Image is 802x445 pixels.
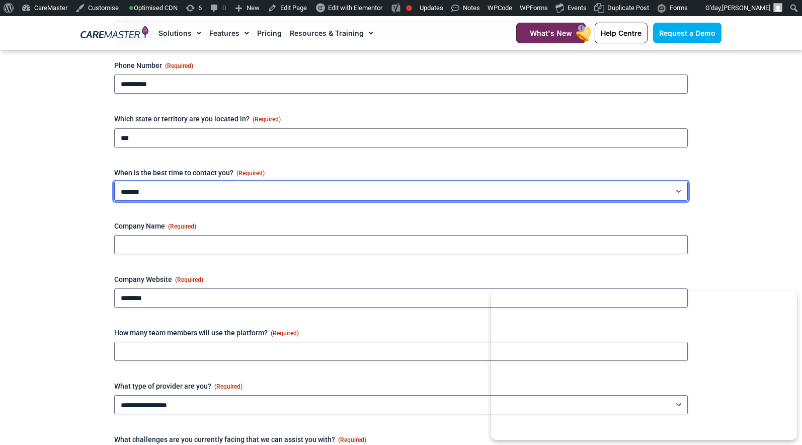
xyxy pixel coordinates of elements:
[236,170,265,177] span: (Required)
[81,26,148,41] img: CareMaster Logo
[209,16,249,50] a: Features
[338,436,366,443] span: (Required)
[114,221,688,231] label: Company Name
[114,381,688,391] label: What type of provider are you?
[406,5,412,11] div: Focus keyphrase not set
[114,114,688,124] label: Which state or territory are you located in?
[214,383,243,390] span: (Required)
[114,274,688,284] label: Company Website
[257,16,282,50] a: Pricing
[271,330,299,337] span: (Required)
[114,328,688,338] label: How many team members will use the platform?
[595,23,648,43] a: Help Centre
[114,434,688,444] label: What challenges are you currently facing that we can assist you with?
[328,4,382,12] span: Edit with Elementor
[722,4,770,12] span: [PERSON_NAME]
[530,29,572,37] span: What's New
[114,60,688,70] label: Phone Number
[491,291,797,440] iframe: Popup CTA
[516,23,586,43] a: What's New
[114,168,688,178] label: When is the best time to contact you?
[601,29,641,37] span: Help Centre
[659,29,715,37] span: Request a Demo
[290,16,373,50] a: Resources & Training
[165,62,193,69] span: (Required)
[158,16,492,50] nav: Menu
[653,23,721,43] a: Request a Demo
[158,16,201,50] a: Solutions
[175,276,203,283] span: (Required)
[253,116,281,123] span: (Required)
[168,223,196,230] span: (Required)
